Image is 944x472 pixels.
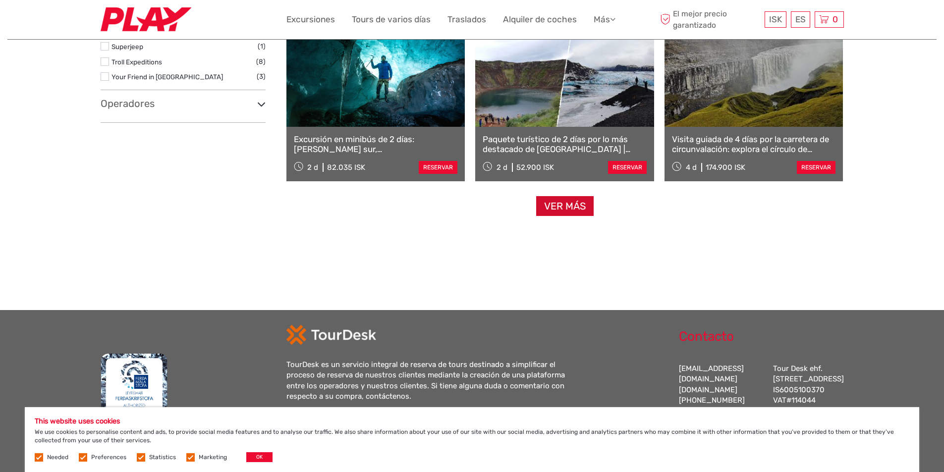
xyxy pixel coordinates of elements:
[307,163,318,172] span: 2 d
[101,7,191,32] img: Fly Play
[447,12,486,27] a: Traslados
[503,12,577,27] a: Alquiler de coches
[672,134,836,155] a: Visita guiada de 4 días por la carretera de circunvalación: explora el círculo de [GEOGRAPHIC_DATA]
[47,453,68,462] label: Needed
[831,14,839,24] span: 0
[286,360,584,402] div: TourDesk es un servicio integral de reserva de tours destinado a simplificar el proceso de reserv...
[286,325,376,345] img: td-logo-white.png
[594,12,615,27] a: Más
[352,12,431,27] a: Tours de varios días
[679,385,737,394] a: [DOMAIN_NAME]
[686,163,697,172] span: 4 d
[797,161,835,174] a: reservar
[246,452,273,462] button: OK
[773,364,844,427] div: Tour Desk ehf. [STREET_ADDRESS] IS6005100370 VAT#114044
[516,163,554,172] div: 52.900 ISK
[149,453,176,462] label: Statistics
[536,196,594,216] a: Ver más
[111,58,162,66] a: Troll Expeditions
[286,12,335,27] a: Excursiones
[14,17,112,25] p: We're away right now. Please check back later!
[256,56,266,67] span: (8)
[327,163,365,172] div: 82.035 ISK
[679,329,844,345] h2: Contacto
[111,43,143,51] a: Superjeep
[497,163,507,172] span: 2 d
[791,11,810,28] div: ES
[483,134,647,155] a: Paquete turístico de 2 días por lo más destacado de [GEOGRAPHIC_DATA] | Introducción a la tierra ...
[91,453,126,462] label: Preferences
[679,364,763,427] div: [EMAIL_ADDRESS][DOMAIN_NAME] [PHONE_NUMBER]
[199,453,227,462] label: Marketing
[35,417,909,425] h5: This website uses cookies
[101,353,168,427] img: fms.png
[706,163,745,172] div: 174.900 ISK
[769,14,782,24] span: ISK
[114,15,126,27] button: Open LiveChat chat widget
[658,8,762,30] span: El mejor precio garantizado
[101,98,266,109] h3: Operadores
[111,73,223,81] a: Your Friend in [GEOGRAPHIC_DATA]
[257,71,266,82] span: (3)
[258,41,266,52] span: (1)
[419,161,457,174] a: reservar
[608,161,647,174] a: reservar
[294,134,458,155] a: Excursión en minibús de 2 días: [PERSON_NAME] sur, [GEOGRAPHIC_DATA], cueva de hielo azul y auror...
[25,407,919,472] div: We use cookies to personalise content and ads, to provide social media features and to analyse ou...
